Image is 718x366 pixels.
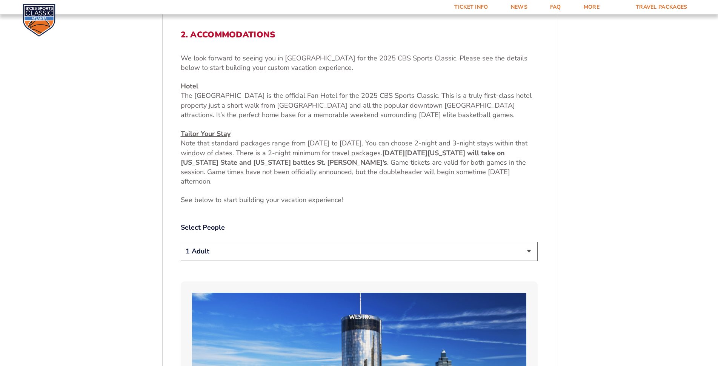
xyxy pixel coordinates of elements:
strong: [US_STATE] will take on [US_STATE] State and [US_STATE] battles St. [PERSON_NAME]’s [181,148,505,167]
p: See below to start building your vacation e [181,195,538,205]
span: xperience! [312,195,343,204]
strong: [DATE][DATE] [382,148,427,158]
h2: 2. Accommodations [181,30,538,40]
p: We look forward to seeing you in [GEOGRAPHIC_DATA] for the 2025 CBS Sports Classic. Please see th... [181,54,538,73]
u: Tailor Your Stay [181,129,231,138]
label: Select People [181,223,538,232]
span: . Game tickets are valid for both games in the session. Game times have not been officially annou... [181,158,526,186]
span: Note that standard packages range from [DATE] to [DATE]. You can choose 2-night and 3-night stays... [181,139,527,157]
span: The [GEOGRAPHIC_DATA] is the official Fan Hotel for the 2025 CBS Sports Classic. This is a truly ... [181,91,532,119]
img: CBS Sports Classic [23,4,55,37]
u: Hotel [181,82,198,91]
